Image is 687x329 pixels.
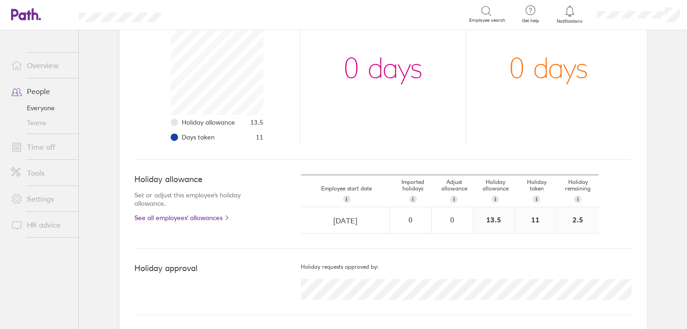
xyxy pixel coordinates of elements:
div: 2.5 [557,207,598,233]
span: Holiday allowance [182,119,235,126]
div: 0 [432,215,472,224]
span: i [577,196,579,203]
span: Days taken [182,133,215,141]
a: Notifications [555,5,585,24]
a: See all employees' allowances [134,214,264,221]
h4: Holiday allowance [134,175,264,184]
h4: Holiday approval [134,264,301,273]
span: Employee search [469,18,505,23]
span: 11 [256,133,263,141]
div: Holiday allowance [475,175,516,207]
a: Teams [4,115,78,130]
p: Set or adjust this employee's holiday allowance. [134,191,264,208]
div: 11 [515,207,556,233]
div: Employee start date [301,182,392,207]
div: Search [186,10,210,18]
span: i [412,196,413,203]
a: Time off [4,138,78,156]
div: Imported holidays [392,175,433,207]
span: i [346,196,347,203]
div: 0 days [509,22,588,115]
a: Tools [4,164,78,182]
div: 13.5 [473,207,515,233]
span: i [536,196,537,203]
div: Adjust allowance [433,175,475,207]
div: 0 days [343,22,423,115]
input: dd/mm/yyyy [301,208,389,234]
span: Notifications [555,19,585,24]
span: 13.5 [250,119,263,126]
div: Holiday taken [516,175,557,207]
div: 0 [390,215,431,224]
a: Everyone [4,101,78,115]
a: Overview [4,56,78,75]
a: People [4,82,78,101]
span: Get help [515,18,546,24]
div: Holiday remaining [557,175,598,207]
a: Settings [4,190,78,208]
span: i [453,196,455,203]
h5: Holiday requests approved by: [301,264,631,270]
a: HR advice [4,215,78,234]
span: i [495,196,496,203]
